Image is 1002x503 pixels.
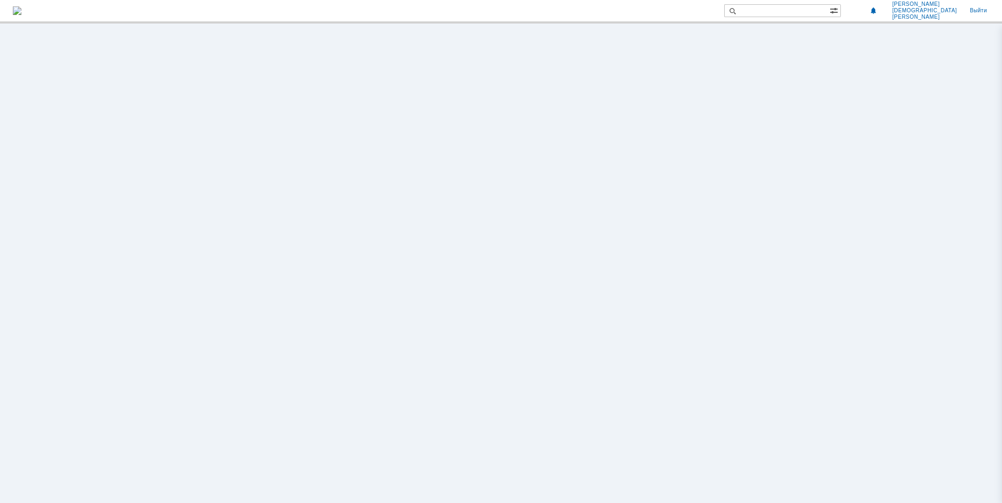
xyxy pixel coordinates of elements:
[13,6,21,15] img: logo
[13,6,21,15] a: Перейти на домашнюю страницу
[892,7,957,14] span: [DEMOGRAPHIC_DATA]
[830,5,840,15] span: Расширенный поиск
[892,1,940,7] span: [PERSON_NAME]
[892,14,940,20] span: [PERSON_NAME]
